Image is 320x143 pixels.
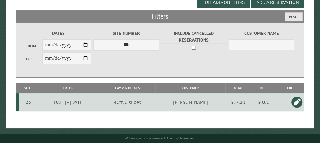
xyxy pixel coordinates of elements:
[250,83,277,93] th: Due
[37,99,99,105] div: [DATE] - [DATE]
[229,30,294,37] label: Customer Name
[225,93,250,111] td: $52.00
[93,30,159,37] label: Site Number
[125,136,195,140] small: © Campground Commander LLC. All rights reserved.
[26,56,42,62] label: To:
[26,43,42,49] label: From:
[26,30,91,37] label: Dates
[250,93,277,111] td: $0.00
[161,30,227,43] label: Include Cancelled Reservations
[225,83,250,93] th: Total
[155,93,225,111] td: [PERSON_NAME]
[19,83,36,93] th: Site
[22,99,35,105] div: 25
[36,83,100,93] th: Dates
[100,93,155,111] td: 40ft, 0 slides
[277,83,304,93] th: Edit
[16,10,304,22] h2: Filters
[155,83,225,93] th: Customer
[100,83,155,93] th: Camper Details
[285,12,303,21] button: Reset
